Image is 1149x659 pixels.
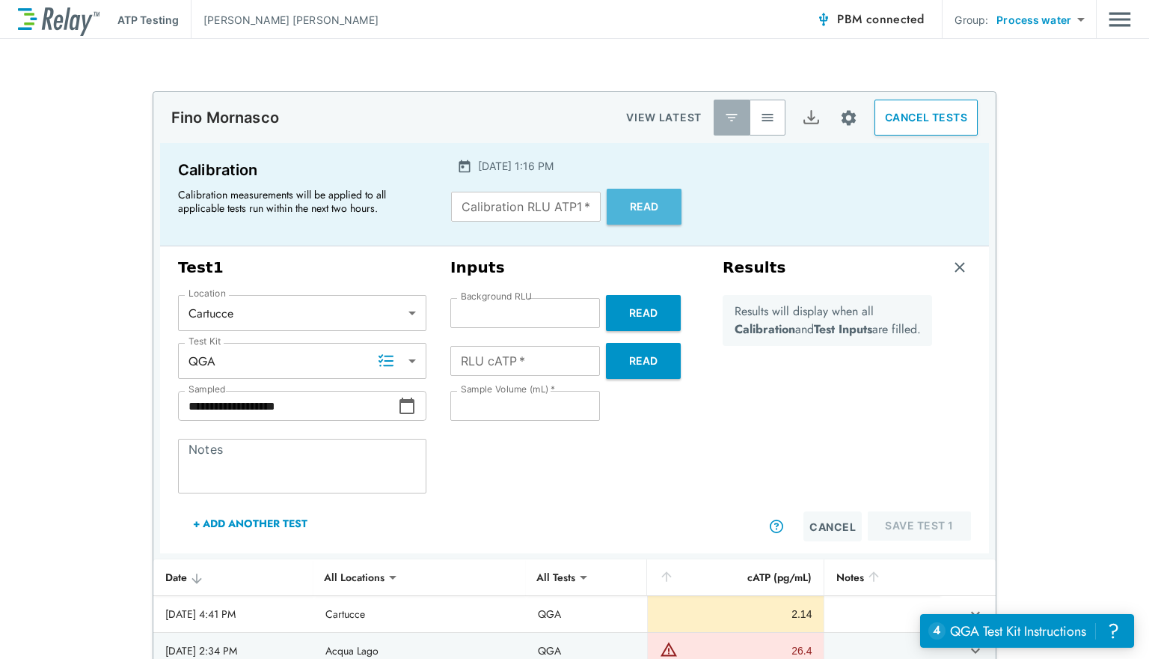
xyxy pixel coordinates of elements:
[189,336,221,347] label: Test Kit
[724,110,739,125] img: Latest
[178,391,398,421] input: Choose date, selected date is Sep 19, 2025
[165,607,301,622] div: [DATE] 4:41 PM
[178,505,322,541] button: + Add Another Test
[660,607,812,622] div: 2.14
[874,100,978,136] button: CANCEL TESTS
[963,601,988,627] button: expand row
[837,9,924,30] span: PBM
[839,109,858,127] img: Settings Icon
[955,12,988,28] p: Group:
[810,4,930,34] button: PBM connected
[313,596,525,632] td: Cartucce
[171,109,279,127] p: Fino Mornasco
[526,562,586,592] div: All Tests
[457,159,472,174] img: Calender Icon
[606,343,681,379] button: Read
[735,303,921,338] p: Results will display when all and are filled.
[165,643,301,658] div: [DATE] 2:34 PM
[952,260,967,275] img: Remove
[659,568,812,586] div: cATP (pg/mL)
[153,559,313,596] th: Date
[760,110,775,125] img: View All
[606,295,681,331] button: Read
[450,258,699,277] h3: Inputs
[461,384,555,395] label: Sample Volume (mL)
[178,298,426,328] div: Cartucce
[203,12,379,28] p: [PERSON_NAME] [PERSON_NAME]
[626,109,702,127] p: VIEW LATEST
[1109,5,1131,34] button: Main menu
[189,384,226,395] label: Sampled
[526,596,648,632] td: QGA
[461,291,532,302] label: Background RLU
[178,346,426,376] div: QGA
[189,288,226,299] label: Location
[1109,5,1131,34] img: Drawer Icon
[178,258,426,277] h3: Test 1
[920,614,1134,648] iframe: Resource center
[836,568,928,586] div: Notes
[793,100,829,136] button: Export
[723,258,786,277] h3: Results
[866,10,925,28] span: connected
[18,4,99,36] img: LuminUltra Relay
[478,158,554,174] p: [DATE] 1:16 PM
[814,321,872,338] b: Test Inputs
[660,640,678,658] img: Warning
[178,158,424,182] p: Calibration
[829,98,868,138] button: Site setup
[735,321,795,338] b: Calibration
[607,189,681,225] button: Read
[313,562,395,592] div: All Locations
[816,12,831,27] img: Connected Icon
[802,109,821,127] img: Export Icon
[681,643,812,658] div: 26.4
[178,188,417,215] p: Calibration measurements will be applied to all applicable tests run within the next two hours.
[117,12,179,28] p: ATP Testing
[803,511,862,541] button: Cancel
